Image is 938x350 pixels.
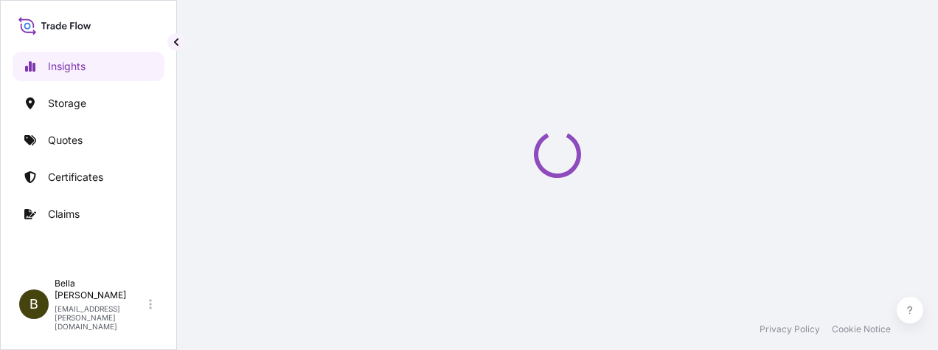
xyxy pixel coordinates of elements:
[55,278,146,301] p: Bella [PERSON_NAME]
[13,89,164,118] a: Storage
[832,323,891,335] a: Cookie Notice
[48,207,80,222] p: Claims
[48,96,86,111] p: Storage
[13,162,164,192] a: Certificates
[13,126,164,155] a: Quotes
[48,133,83,148] p: Quotes
[55,304,146,331] p: [EMAIL_ADDRESS][PERSON_NAME][DOMAIN_NAME]
[48,59,86,74] p: Insights
[760,323,820,335] a: Privacy Policy
[13,52,164,81] a: Insights
[48,170,103,185] p: Certificates
[29,297,38,312] span: B
[13,199,164,229] a: Claims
